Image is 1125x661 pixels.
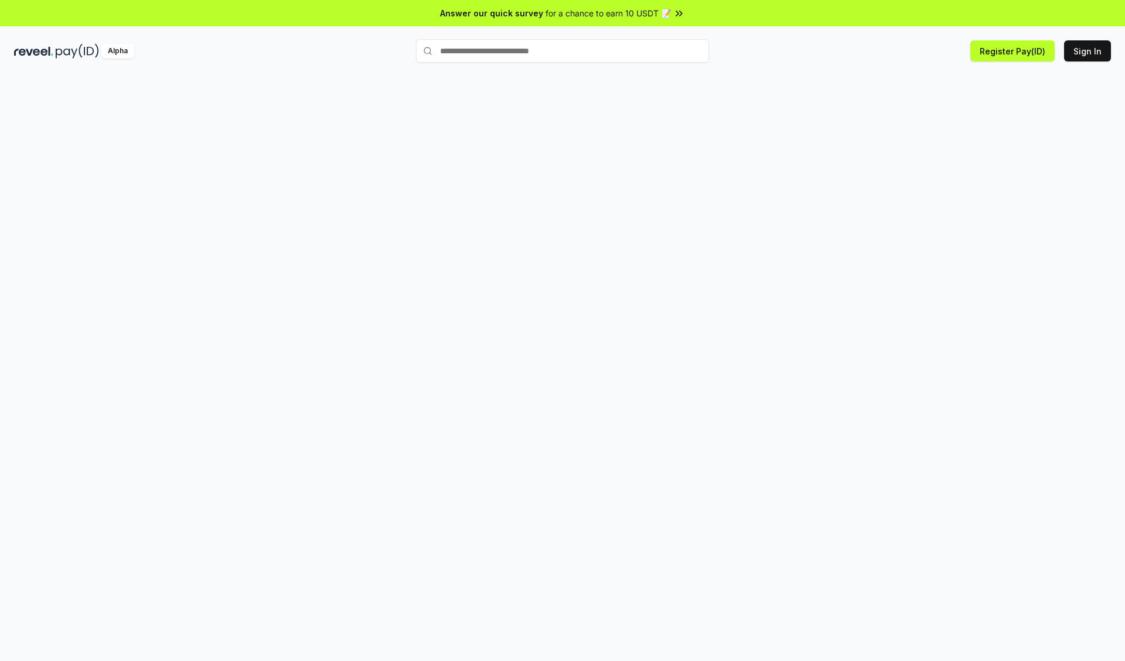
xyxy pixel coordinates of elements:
button: Register Pay(ID) [970,40,1055,61]
span: Answer our quick survey [440,7,543,19]
span: for a chance to earn 10 USDT 📝 [546,7,671,19]
img: pay_id [56,44,99,59]
img: reveel_dark [14,44,53,59]
div: Alpha [101,44,134,59]
button: Sign In [1064,40,1111,61]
